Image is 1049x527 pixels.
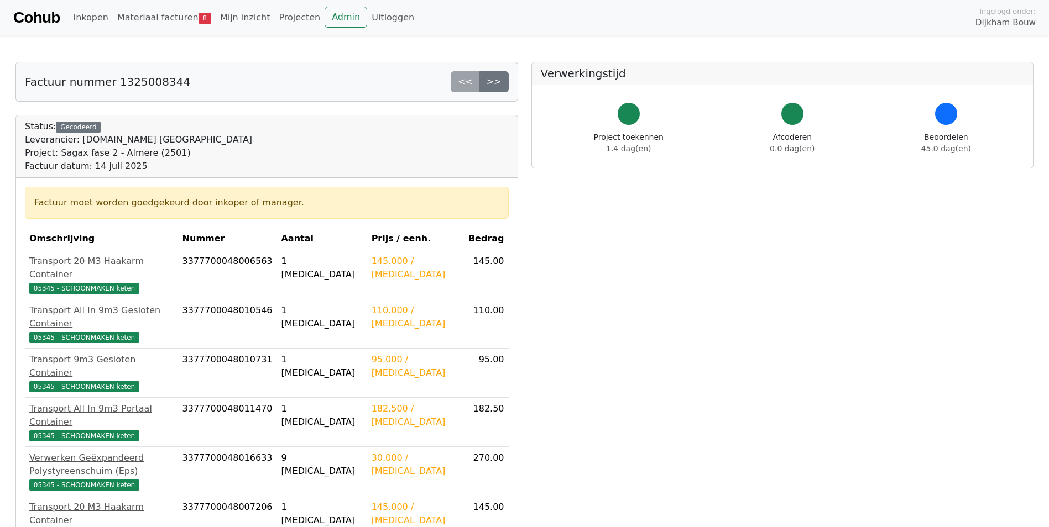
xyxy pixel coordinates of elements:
a: Cohub [13,4,60,31]
td: 3377700048016633 [178,447,277,496]
th: Aantal [276,228,367,250]
span: 05345 - SCHOONMAKEN keten [29,332,139,343]
div: 145.000 / [MEDICAL_DATA] [372,255,459,281]
div: Transport All In 9m3 Gesloten Container [29,304,174,330]
div: 1 [MEDICAL_DATA] [281,255,362,281]
a: Inkopen [69,7,112,29]
span: 05345 - SCHOONMAKEN keten [29,283,139,294]
a: Transport All In 9m3 Gesloten Container05345 - SCHOONMAKEN keten [29,304,174,344]
span: 8 [199,13,211,24]
div: 1 [MEDICAL_DATA] [281,500,362,527]
span: Ingelogd onder: [979,6,1036,17]
td: 182.50 [463,398,508,447]
div: Transport 20 M3 Haakarm Container [29,500,174,527]
div: 182.500 / [MEDICAL_DATA] [372,402,459,429]
span: 05345 - SCHOONMAKEN keten [29,381,139,392]
a: Materiaal facturen8 [113,7,216,29]
div: Project: Sagax fase 2 - Almere (2501) [25,146,252,160]
div: Transport All In 9m3 Portaal Container [29,402,174,429]
div: 145.000 / [MEDICAL_DATA] [372,500,459,527]
td: 3377700048010546 [178,299,277,349]
span: 05345 - SCHOONMAKEN keten [29,479,139,491]
div: Status: [25,120,252,173]
div: 1 [MEDICAL_DATA] [281,353,362,380]
div: Factuur moet worden goedgekeurd door inkoper of manager. [34,196,499,209]
div: Factuur datum: 14 juli 2025 [25,160,252,173]
div: 30.000 / [MEDICAL_DATA] [372,451,459,478]
td: 3377700048006563 [178,250,277,299]
a: Mijn inzicht [216,7,275,29]
a: Transport 9m3 Gesloten Container05345 - SCHOONMAKEN keten [29,353,174,393]
td: 95.00 [463,349,508,398]
span: Dijkham Bouw [975,17,1036,29]
div: Afcoderen [770,131,815,155]
div: Beoordelen [921,131,971,155]
div: Gecodeerd [56,122,101,133]
a: >> [479,71,509,92]
div: Transport 9m3 Gesloten Container [29,353,174,380]
div: Project toekennen [594,131,664,155]
div: Transport 20 M3 Haakarm Container [29,255,174,281]
td: 270.00 [463,447,508,496]
span: 0.0 dag(en) [770,144,815,153]
div: 9 [MEDICAL_DATA] [281,451,362,478]
a: Admin [325,7,367,28]
h5: Factuur nummer 1325008344 [25,75,190,88]
h5: Verwerkingstijd [541,67,1025,80]
div: 110.000 / [MEDICAL_DATA] [372,304,459,330]
td: 3377700048011470 [178,398,277,447]
a: Projecten [274,7,325,29]
div: Leverancier: [DOMAIN_NAME] [GEOGRAPHIC_DATA] [25,133,252,146]
span: 45.0 dag(en) [921,144,971,153]
th: Omschrijving [25,228,178,250]
th: Bedrag [463,228,508,250]
span: 1.4 dag(en) [606,144,651,153]
div: Verwerken Geëxpandeerd Polystyreenschuim (Eps) [29,451,174,478]
a: Transport All In 9m3 Portaal Container05345 - SCHOONMAKEN keten [29,402,174,442]
a: Uitloggen [367,7,419,29]
th: Nummer [178,228,277,250]
td: 145.00 [463,250,508,299]
td: 110.00 [463,299,508,349]
td: 3377700048010731 [178,349,277,398]
span: 05345 - SCHOONMAKEN keten [29,430,139,441]
div: 1 [MEDICAL_DATA] [281,304,362,330]
div: 95.000 / [MEDICAL_DATA] [372,353,459,380]
th: Prijs / eenh. [367,228,463,250]
a: Transport 20 M3 Haakarm Container05345 - SCHOONMAKEN keten [29,255,174,294]
div: 1 [MEDICAL_DATA] [281,402,362,429]
a: Verwerken Geëxpandeerd Polystyreenschuim (Eps)05345 - SCHOONMAKEN keten [29,451,174,491]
